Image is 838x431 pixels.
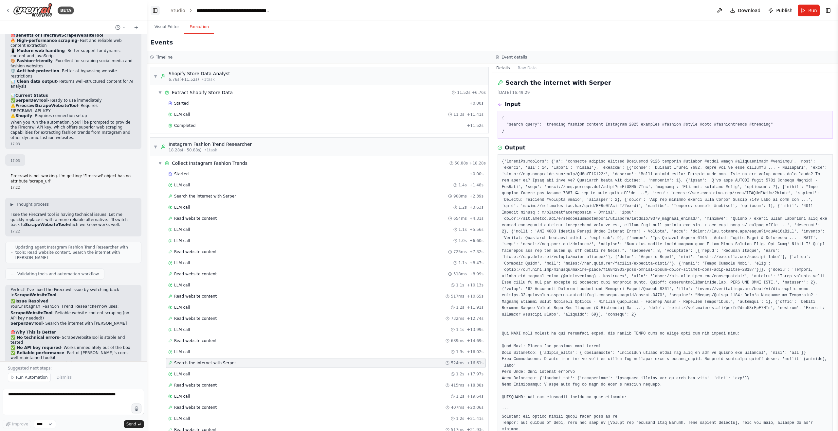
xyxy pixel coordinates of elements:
span: Search the internet with Serper [174,194,236,199]
span: 50.88s [455,161,468,166]
span: 725ms [453,249,467,254]
span: + 13.99s [467,327,483,332]
strong: 🔥 High-performance scraping [10,38,77,43]
h3: Timeline [156,55,173,60]
span: 6.76s (+11.52s) [169,77,199,82]
button: Run Automation [8,373,51,382]
strong: Benefits of FirecrawlScrapeWebsiteTool [15,33,103,38]
h2: 🎯 [10,33,136,38]
span: Publish [776,7,792,14]
span: 11.52s [457,90,470,95]
span: 524ms [451,360,464,366]
span: + 8.47s [469,260,483,266]
span: + 14.69s [467,338,483,343]
strong: ✅ Perfect for fashion websites [10,361,79,365]
h3: Output [505,144,525,152]
span: 18.28s (+50.88s) [169,147,202,153]
button: Run [798,5,820,16]
span: LLM call [174,349,190,354]
span: Download [738,7,761,14]
span: + 6.76s [472,90,486,95]
span: ▼ [158,161,162,166]
span: LLM call [174,416,190,421]
button: Start a new chat [131,24,141,31]
li: - Better at bypassing website restrictions [10,69,136,79]
span: + 8.99s [469,271,483,277]
li: - ScrapeWebsiteTool is stable and tested [10,335,136,345]
span: + 12.74s [467,316,483,321]
li: - Search the internet with [PERSON_NAME] [10,321,136,326]
span: + 1.48s [469,182,483,188]
h3: Event details [501,55,527,60]
span: Run Automation [16,375,48,380]
span: 908ms [453,194,467,199]
strong: FirecrawlScrapeWebsiteTool [15,103,78,108]
div: 17:22 [10,185,136,190]
span: + 5.56s [469,227,483,232]
div: [DATE] 16:49:29 [498,90,833,95]
span: + 10.65s [467,294,483,299]
button: Switch to previous chat [113,24,128,31]
li: - Handles Instagram and fashion sites well [10,361,136,371]
span: + 7.32s [469,249,483,254]
p: Your now uses: [10,304,136,310]
span: 1.2s [456,305,464,310]
span: + 20.06s [467,405,483,410]
span: LLM call [174,260,190,266]
span: Validating tools and automation workflow [17,271,99,277]
span: 1.4s [459,182,467,188]
strong: 🎨 Fashion-friendly [10,59,53,63]
span: 1.2s [459,205,467,210]
span: + 11.41s [467,112,483,117]
p: I see the Firecrawl tool is having technical issues. Let me quickly replace it with a more reliab... [10,212,136,228]
button: Send [124,420,144,428]
span: 407ms [451,405,464,410]
span: + 19.64s [467,394,483,399]
strong: ScrapeWebsiteTool [14,293,56,297]
strong: Issue Resolved [15,299,48,303]
li: - Returns well-structured content for AI analysis [10,79,136,89]
span: 11.3s [453,112,464,117]
strong: ✅ Reliable performance [10,351,64,355]
strong: ✅ No technical errors [10,335,59,340]
button: Raw Data [514,63,541,73]
span: + 16.02s [467,349,483,354]
span: LLM call [174,394,190,399]
div: Collect Instagram Fashion Trends [172,160,247,166]
span: Started [174,101,189,106]
div: Instagram Fashion Trend Researcher [169,141,252,147]
nav: breadcrumb [171,7,270,14]
strong: 📊 Clean data output [10,79,57,84]
strong: Current Status [15,93,48,98]
span: Read website content [174,316,217,321]
a: Studio [171,8,185,13]
span: 1.1s [456,283,464,288]
div: Shopify Store Data Analyst [169,70,230,77]
p: ✅ - Ready to use immediately ⚠️ - Requires FIRECRAWL_API_KEY ⚠️ - Requires connection setup [10,98,136,118]
button: Dismiss [53,373,75,382]
span: + 16.61s [467,360,483,366]
span: • 1 task [202,77,215,82]
li: - Works immediately out of the box [10,345,136,351]
p: Suggested next steps: [8,366,139,371]
div: BETA [58,7,74,14]
strong: ScrapeWebsiteTool [25,222,67,227]
p: Perfect! I've fixed the Firecrawl issue by switching back to . [10,287,136,298]
span: + 3.63s [469,205,483,210]
li: - Better support for dynamic content and JavaScript [10,48,136,59]
span: LLM call [174,238,190,243]
button: Download [727,5,763,16]
button: ▶Thought process [10,202,49,207]
span: 517ms [451,294,464,299]
h2: Search the internet with Serper [505,78,611,87]
span: 1.1s [456,327,464,332]
span: Read website content [174,294,217,299]
span: 654ms [453,216,467,221]
span: LLM call [174,327,190,332]
span: 732ms [451,316,464,321]
button: Click to speak your automation idea [132,404,141,413]
span: Read website content [174,271,217,277]
strong: 📱 Modern web handling [10,48,65,53]
span: + 17.97s [467,371,483,377]
span: Improve [12,422,28,427]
